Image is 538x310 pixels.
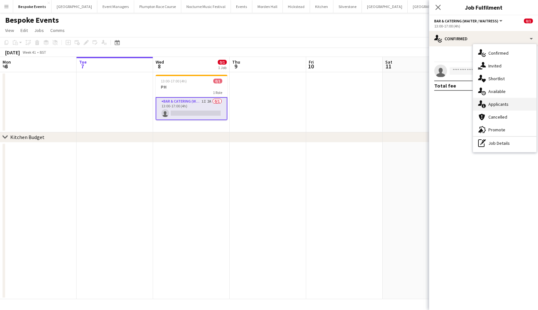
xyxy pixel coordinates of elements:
span: Sat [385,59,392,65]
span: 6 [2,63,11,70]
h3: Job Fulfilment [429,3,538,12]
div: Kitchen Budget [10,134,45,140]
div: 1 Job [218,65,226,70]
span: 13:00-17:00 (4h) [161,79,187,83]
span: 0/1 [524,19,533,23]
button: Kitchen [310,0,333,13]
span: Cancelled [488,114,507,120]
button: [GEOGRAPHIC_DATA] [52,0,97,13]
div: Job Details [473,137,536,150]
span: 0/1 [213,79,222,83]
button: Event Managers [97,0,134,13]
span: View [5,27,14,33]
button: Hickstead [283,0,310,13]
span: Edit [20,27,28,33]
span: Fri [309,59,314,65]
a: Jobs [32,26,46,35]
button: Silverstone [333,0,362,13]
div: Total fee [434,82,456,89]
span: Jobs [34,27,44,33]
a: Edit [18,26,30,35]
button: Morden Hall [252,0,283,13]
button: [GEOGRAPHIC_DATA] [362,0,408,13]
span: 9 [231,63,240,70]
span: 10 [308,63,314,70]
a: View [3,26,17,35]
button: Bespoke Events [13,0,52,13]
div: [DATE] [5,49,20,56]
button: Plumpton Race Course [134,0,181,13]
button: Nocturne Music Festival [181,0,231,13]
span: 1 Role [213,90,222,95]
span: 11 [384,63,392,70]
span: 7 [78,63,87,70]
span: Tue [79,59,87,65]
button: Events [231,0,252,13]
span: Bar & Catering (Waiter / waitress) [434,19,498,23]
h1: Bespoke Events [5,15,59,25]
span: Confirmed [488,50,509,56]
span: 8 [155,63,164,70]
span: Week 41 [21,50,37,55]
div: BST [40,50,46,55]
button: [GEOGRAPHIC_DATA] [408,0,453,13]
span: Wed [156,59,164,65]
span: Thu [232,59,240,65]
app-card-role: Bar & Catering (Waiter / waitress)1I2A0/113:00-17:00 (4h) [156,97,227,120]
h3: PH [156,84,227,90]
span: Mon [3,59,11,65]
span: Available [488,89,506,94]
span: Invited [488,63,501,69]
span: Shortlist [488,76,505,81]
a: Comms [48,26,67,35]
button: Bar & Catering (Waiter / waitress) [434,19,503,23]
span: 0/1 [218,60,227,65]
span: Comms [50,27,65,33]
span: Promote [488,127,505,133]
div: 13:00-17:00 (4h) [434,24,533,28]
span: Applicants [488,101,509,107]
app-job-card: 13:00-17:00 (4h)0/1PH1 RoleBar & Catering (Waiter / waitress)1I2A0/113:00-17:00 (4h) [156,75,227,120]
div: Confirmed [429,31,538,46]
